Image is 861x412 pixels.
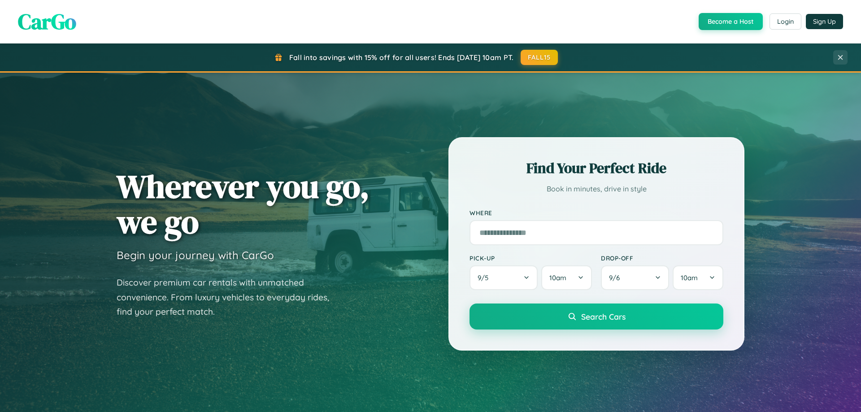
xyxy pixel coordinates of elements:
[521,50,558,65] button: FALL15
[609,273,624,282] span: 9 / 6
[117,275,341,319] p: Discover premium car rentals with unmatched convenience. From luxury vehicles to everyday rides, ...
[117,169,370,239] h1: Wherever you go, we go
[470,182,723,195] p: Book in minutes, drive in style
[470,254,592,262] label: Pick-up
[470,304,723,330] button: Search Cars
[541,265,592,290] button: 10am
[806,14,843,29] button: Sign Up
[601,265,669,290] button: 9/6
[673,265,723,290] button: 10am
[581,312,626,321] span: Search Cars
[470,158,723,178] h2: Find Your Perfect Ride
[478,273,493,282] span: 9 / 5
[470,265,538,290] button: 9/5
[770,13,801,30] button: Login
[117,248,274,262] h3: Begin your journey with CarGo
[601,254,723,262] label: Drop-off
[470,209,723,217] label: Where
[18,7,76,36] span: CarGo
[681,273,698,282] span: 10am
[699,13,763,30] button: Become a Host
[549,273,566,282] span: 10am
[289,53,514,62] span: Fall into savings with 15% off for all users! Ends [DATE] 10am PT.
